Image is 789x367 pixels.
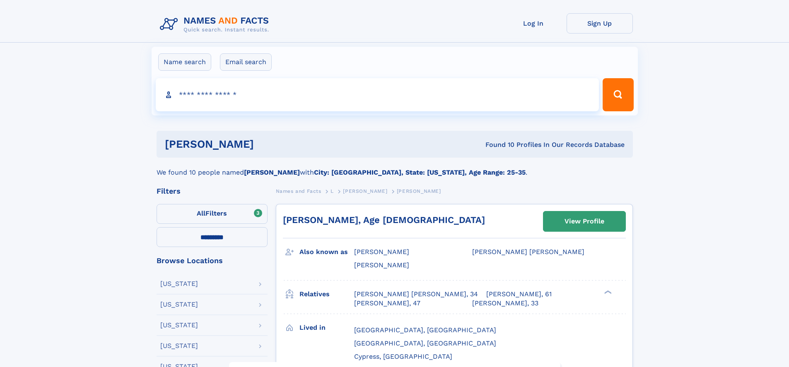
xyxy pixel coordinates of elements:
[354,290,478,299] a: [PERSON_NAME] [PERSON_NAME], 34
[283,215,485,225] a: [PERSON_NAME], Age [DEMOGRAPHIC_DATA]
[331,186,334,196] a: L
[157,158,633,178] div: We found 10 people named with .
[299,287,354,301] h3: Relatives
[165,139,370,149] h1: [PERSON_NAME]
[567,13,633,34] a: Sign Up
[603,78,633,111] button: Search Button
[354,248,409,256] span: [PERSON_NAME]
[543,211,625,231] a: View Profile
[397,188,441,194] span: [PERSON_NAME]
[157,187,268,195] div: Filters
[472,248,584,256] span: [PERSON_NAME] [PERSON_NAME]
[160,301,198,308] div: [US_STATE]
[157,257,268,264] div: Browse Locations
[602,289,612,295] div: ❯
[565,212,604,231] div: View Profile
[299,321,354,335] h3: Lived in
[369,140,625,149] div: Found 10 Profiles In Our Records Database
[299,245,354,259] h3: Also known as
[157,204,268,224] label: Filters
[160,322,198,329] div: [US_STATE]
[500,13,567,34] a: Log In
[331,188,334,194] span: L
[354,353,452,360] span: Cypress, [GEOGRAPHIC_DATA]
[354,299,420,308] a: [PERSON_NAME], 47
[486,290,552,299] a: [PERSON_NAME], 61
[156,78,599,111] input: search input
[472,299,538,308] a: [PERSON_NAME], 33
[314,168,526,176] b: City: [GEOGRAPHIC_DATA], State: [US_STATE], Age Range: 25-35
[244,168,300,176] b: [PERSON_NAME]
[160,343,198,349] div: [US_STATE]
[197,209,205,217] span: All
[220,53,272,71] label: Email search
[354,326,496,334] span: [GEOGRAPHIC_DATA], [GEOGRAPHIC_DATA]
[354,339,496,347] span: [GEOGRAPHIC_DATA], [GEOGRAPHIC_DATA]
[354,261,409,269] span: [PERSON_NAME]
[343,186,387,196] a: [PERSON_NAME]
[157,13,276,36] img: Logo Names and Facts
[343,188,387,194] span: [PERSON_NAME]
[276,186,321,196] a: Names and Facts
[158,53,211,71] label: Name search
[160,281,198,287] div: [US_STATE]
